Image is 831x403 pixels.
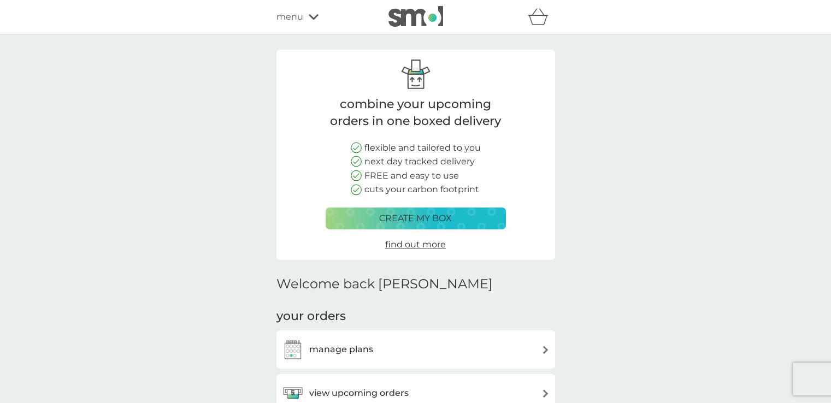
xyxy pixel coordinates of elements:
h3: view upcoming orders [309,386,409,400]
p: combine your upcoming orders in one boxed delivery [326,96,506,130]
span: menu [276,10,303,24]
p: next day tracked delivery [364,155,475,169]
img: arrow right [541,346,550,354]
span: find out more [385,239,446,250]
p: create my box [379,211,452,226]
p: cuts your carbon footprint [364,182,479,197]
a: find out more [385,238,446,252]
img: smol [388,6,443,27]
p: FREE and easy to use [364,169,459,183]
img: arrow right [541,389,550,398]
p: flexible and tailored to you [364,141,481,155]
h3: your orders [276,308,346,325]
button: create my box [326,208,506,229]
h3: manage plans [309,342,373,357]
h2: Welcome back [PERSON_NAME] [276,276,493,292]
div: basket [528,6,555,28]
